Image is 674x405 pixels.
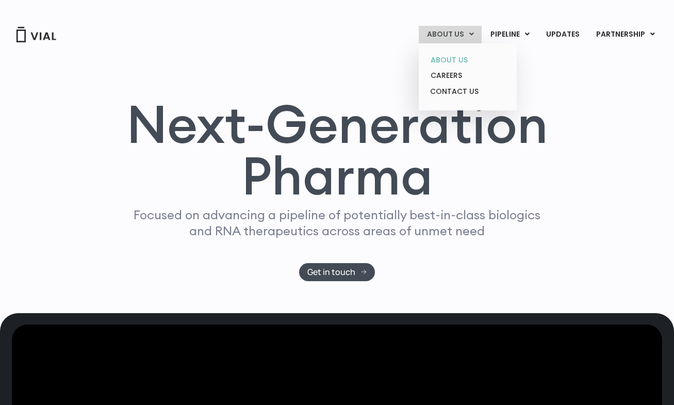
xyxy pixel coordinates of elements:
a: Get in touch [299,263,375,281]
a: CAREERS [422,68,513,84]
a: PARTNERSHIPMenu Toggle [588,26,663,43]
p: Focused on advancing a pipeline of potentially best-in-class biologics and RNA therapeutics acros... [129,207,545,239]
a: ABOUT USMenu Toggle [419,26,482,43]
h1: Next-Generation Pharma [114,98,561,202]
span: Get in touch [307,268,355,276]
img: Vial Logo [15,27,57,42]
a: CONTACT US [422,84,513,100]
a: UPDATES [538,26,587,43]
a: PIPELINEMenu Toggle [482,26,537,43]
a: ABOUT US [422,52,513,68]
